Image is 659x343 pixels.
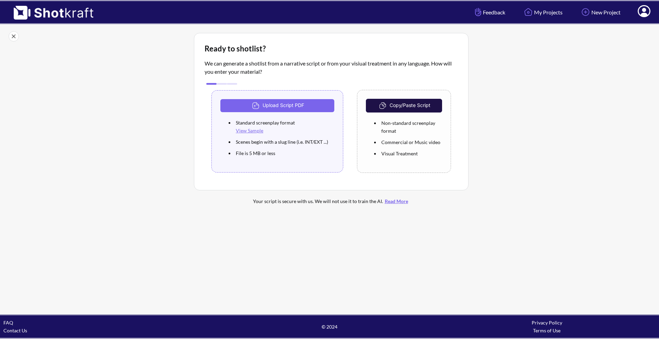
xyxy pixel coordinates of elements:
[380,137,442,148] li: Commercial or Music video
[3,320,13,326] a: FAQ
[438,327,656,334] div: Terms of Use
[522,6,534,18] img: Home Icon
[251,100,263,111] img: Upload Icon
[236,128,263,133] a: View Sample
[234,147,334,159] li: File is 5 MB or less
[380,148,442,159] li: Visual Treatment
[221,197,441,205] div: Your script is secure with us. We will not use it to train the AI.
[205,59,458,76] p: We can generate a shotlist from a narrative script or from your visiual treatment in any language...
[366,99,442,113] button: Copy/Paste Script
[3,328,27,333] a: Contact Us
[380,117,442,137] li: Non-standard screenplay format
[234,136,334,147] li: Scenes begin with a slug line (i.e. INT/EXT ...)
[517,3,568,21] a: My Projects
[9,31,19,42] img: Close Icon
[473,8,505,16] span: Feedback
[205,44,458,54] div: Ready to shotlist?
[438,319,656,327] div: Privacy Policy
[575,3,626,21] a: New Project
[221,323,438,331] span: © 2024
[234,117,334,136] li: Standard screenplay format
[220,99,334,112] button: Upload Script PDF
[580,6,591,18] img: Add Icon
[378,100,390,111] img: CopyAndPaste Icon
[383,198,410,204] a: Read More
[473,6,483,18] img: Hand Icon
